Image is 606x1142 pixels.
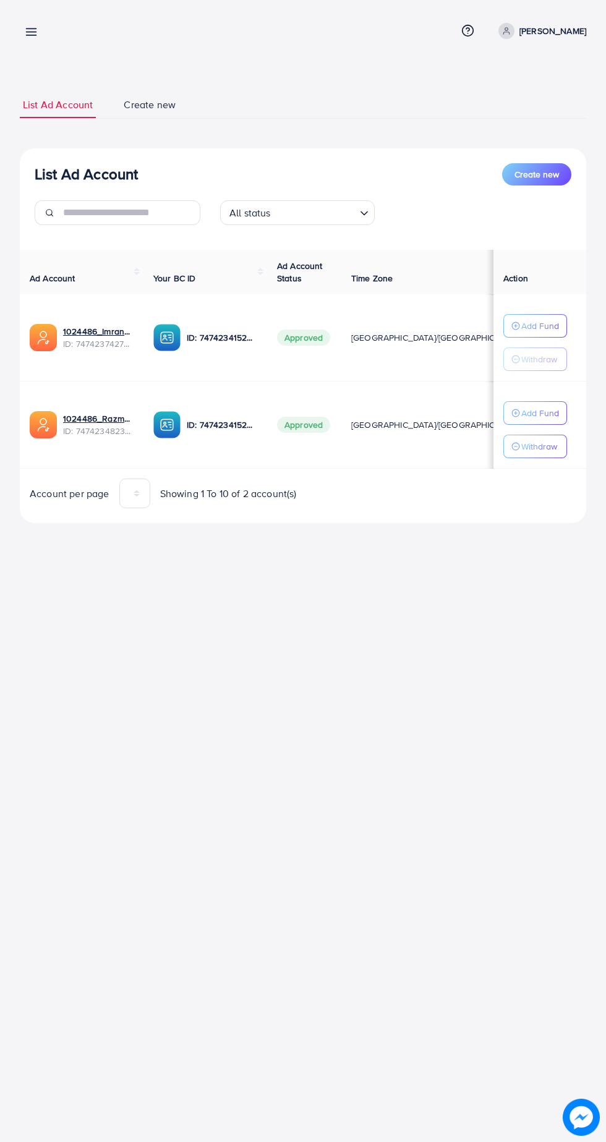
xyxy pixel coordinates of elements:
[63,425,134,437] span: ID: 7474234823184416769
[160,487,297,501] span: Showing 1 To 10 of 2 account(s)
[35,165,138,183] h3: List Ad Account
[351,419,523,431] span: [GEOGRAPHIC_DATA]/[GEOGRAPHIC_DATA]
[63,325,134,351] div: <span class='underline'>1024486_Imran_1740231528988</span></br>7474237427478233089
[220,200,375,225] div: Search for option
[30,324,57,351] img: ic-ads-acc.e4c84228.svg
[503,347,567,371] button: Withdraw
[187,417,257,432] p: ID: 7474234152863678481
[277,417,330,433] span: Approved
[521,352,557,367] p: Withdraw
[503,401,567,425] button: Add Fund
[493,23,586,39] a: [PERSON_NAME]
[351,331,523,344] span: [GEOGRAPHIC_DATA]/[GEOGRAPHIC_DATA]
[30,272,75,284] span: Ad Account
[503,435,567,458] button: Withdraw
[277,260,323,284] span: Ad Account Status
[502,163,571,185] button: Create new
[521,439,557,454] p: Withdraw
[63,412,134,425] a: 1024486_Razman_1740230915595
[63,338,134,350] span: ID: 7474237427478233089
[503,272,528,284] span: Action
[153,272,196,284] span: Your BC ID
[63,325,134,338] a: 1024486_Imran_1740231528988
[153,324,181,351] img: ic-ba-acc.ded83a64.svg
[227,204,273,222] span: All status
[563,1099,600,1136] img: image
[30,411,57,438] img: ic-ads-acc.e4c84228.svg
[63,412,134,438] div: <span class='underline'>1024486_Razman_1740230915595</span></br>7474234823184416769
[519,23,586,38] p: [PERSON_NAME]
[187,330,257,345] p: ID: 7474234152863678481
[23,98,93,112] span: List Ad Account
[514,168,559,181] span: Create new
[277,330,330,346] span: Approved
[521,318,559,333] p: Add Fund
[124,98,176,112] span: Create new
[275,202,355,222] input: Search for option
[30,487,109,501] span: Account per page
[351,272,393,284] span: Time Zone
[521,406,559,420] p: Add Fund
[153,411,181,438] img: ic-ba-acc.ded83a64.svg
[503,314,567,338] button: Add Fund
